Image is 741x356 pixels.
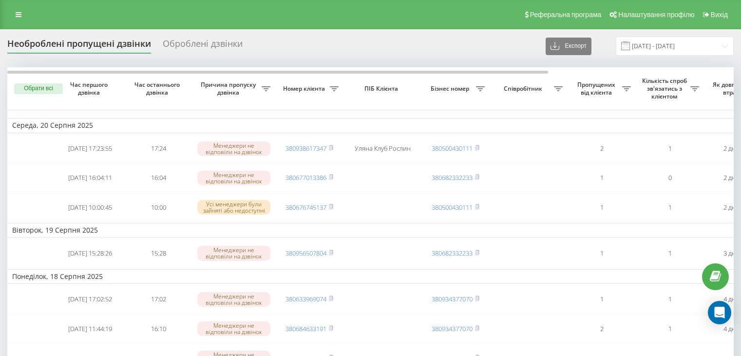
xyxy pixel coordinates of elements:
div: Необроблені пропущені дзвінки [7,39,151,54]
div: Оброблені дзвінки [163,39,243,54]
td: 15:28 [124,239,192,267]
button: Експорт [546,38,591,55]
td: 2 [568,315,636,342]
span: Час першого дзвінка [64,81,116,96]
span: Номер клієнта [280,85,330,93]
a: 380684633191 [285,324,326,333]
span: Бізнес номер [426,85,476,93]
td: [DATE] 17:23:55 [56,135,124,162]
a: 380938617347 [285,144,326,153]
td: 1 [636,239,704,267]
td: 1 [636,286,704,313]
div: Менеджери не відповіли на дзвінок [197,246,270,260]
a: 380682332233 [432,173,473,182]
a: 380676745137 [285,203,326,212]
td: 1 [568,194,636,221]
td: 17:02 [124,286,192,313]
td: 17:24 [124,135,192,162]
td: 2 [568,135,636,162]
td: 16:10 [124,315,192,342]
td: [DATE] 10:00:45 [56,194,124,221]
span: Вихід [711,11,728,19]
span: Реферальна програма [530,11,602,19]
span: Кількість спроб зв'язатись з клієнтом [641,77,690,100]
span: Співробітник [494,85,554,93]
span: Причина пропуску дзвінка [197,81,262,96]
td: 1 [568,164,636,192]
a: 380956507804 [285,249,326,257]
div: Open Intercom Messenger [708,301,731,324]
td: 10:00 [124,194,192,221]
td: 1 [636,194,704,221]
a: 380500430111 [432,203,473,212]
div: Усі менеджери були зайняті або недоступні [197,200,270,215]
td: 16:04 [124,164,192,192]
td: Уляна Клуб Рослин [343,135,421,162]
td: [DATE] 11:44:19 [56,315,124,342]
div: Менеджери не відповіли на дзвінок [197,171,270,185]
td: 1 [636,315,704,342]
span: Час останнього дзвінка [132,81,185,96]
button: Обрати всі [14,83,63,94]
div: Менеджери не відповіли на дзвінок [197,141,270,156]
td: 1 [568,239,636,267]
td: [DATE] 17:02:52 [56,286,124,313]
td: 1 [568,286,636,313]
a: 380500430111 [432,144,473,153]
span: ПІБ Клієнта [352,85,413,93]
a: 380934377070 [432,295,473,303]
span: Пропущених від клієнта [572,81,622,96]
td: [DATE] 16:04:11 [56,164,124,192]
td: 0 [636,164,704,192]
a: 380633969074 [285,295,326,303]
td: 1 [636,135,704,162]
a: 380682332233 [432,249,473,257]
div: Менеджери не відповіли на дзвінок [197,321,270,336]
span: Налаштування профілю [618,11,694,19]
td: [DATE] 15:28:26 [56,239,124,267]
div: Менеджери не відповіли на дзвінок [197,292,270,307]
a: 380677013386 [285,173,326,182]
a: 380934377070 [432,324,473,333]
